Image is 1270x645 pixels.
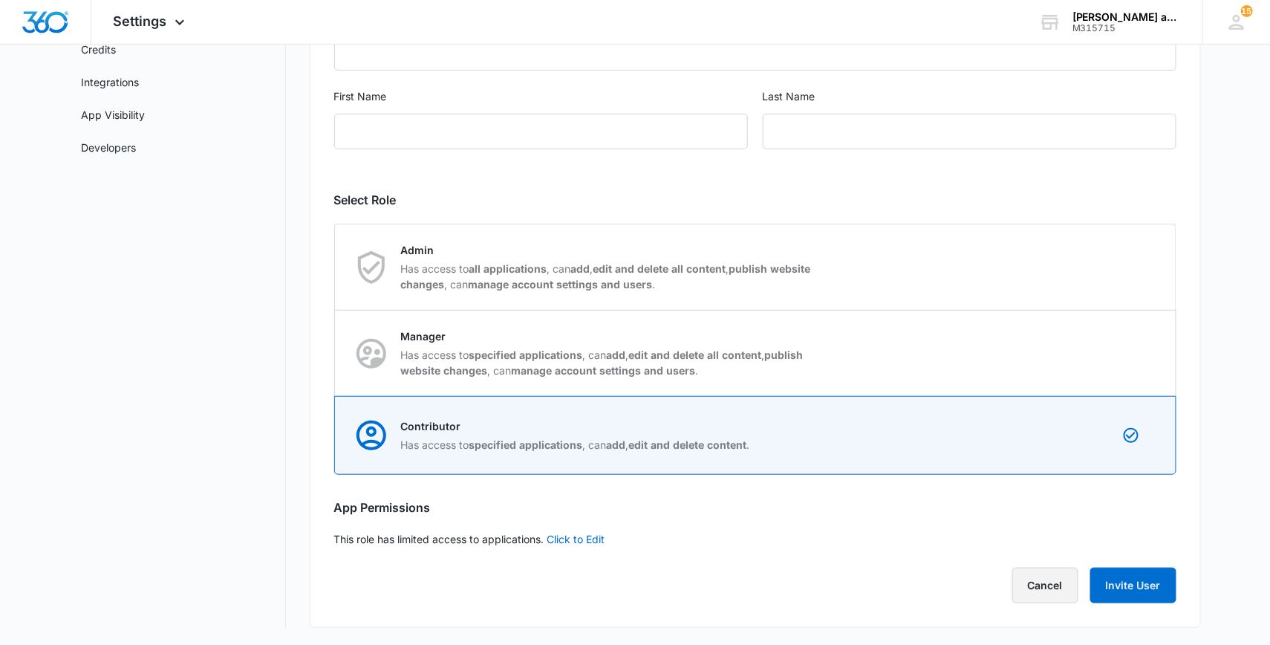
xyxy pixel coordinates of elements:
[1072,11,1181,23] div: account name
[469,438,583,451] strong: specified applications
[334,191,1176,209] h2: Select Role
[401,437,750,453] p: Has access to , can , .
[469,278,653,291] strong: manage account settings and users
[82,74,140,90] a: Integrations
[82,140,137,155] a: Developers
[401,242,818,258] p: Admin
[401,347,818,378] p: Has access to , can , , , can .
[401,328,818,344] p: Manager
[1012,568,1078,603] button: Cancel
[547,533,605,545] a: Click to Edit
[1072,23,1181,33] div: account id
[82,107,146,123] a: App Visibility
[1241,5,1253,17] div: notifications count
[82,42,117,57] a: Credits
[469,262,547,275] strong: all applications
[593,262,726,275] strong: edit and delete all content
[629,349,762,361] strong: edit and delete all content
[571,262,590,275] strong: add
[334,499,1176,516] h2: App Permissions
[763,88,1176,105] label: Last Name
[512,364,696,377] strong: manage account settings and users
[401,418,750,434] p: Contributor
[114,13,167,29] span: Settings
[1090,568,1176,603] button: Invite User
[469,349,583,361] strong: specified applications
[401,261,818,292] p: Has access to , can , , , can .
[607,349,626,361] strong: add
[607,438,626,451] strong: add
[1241,5,1253,17] span: 151
[629,438,747,451] strong: edit and delete content
[334,88,748,105] label: First Name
